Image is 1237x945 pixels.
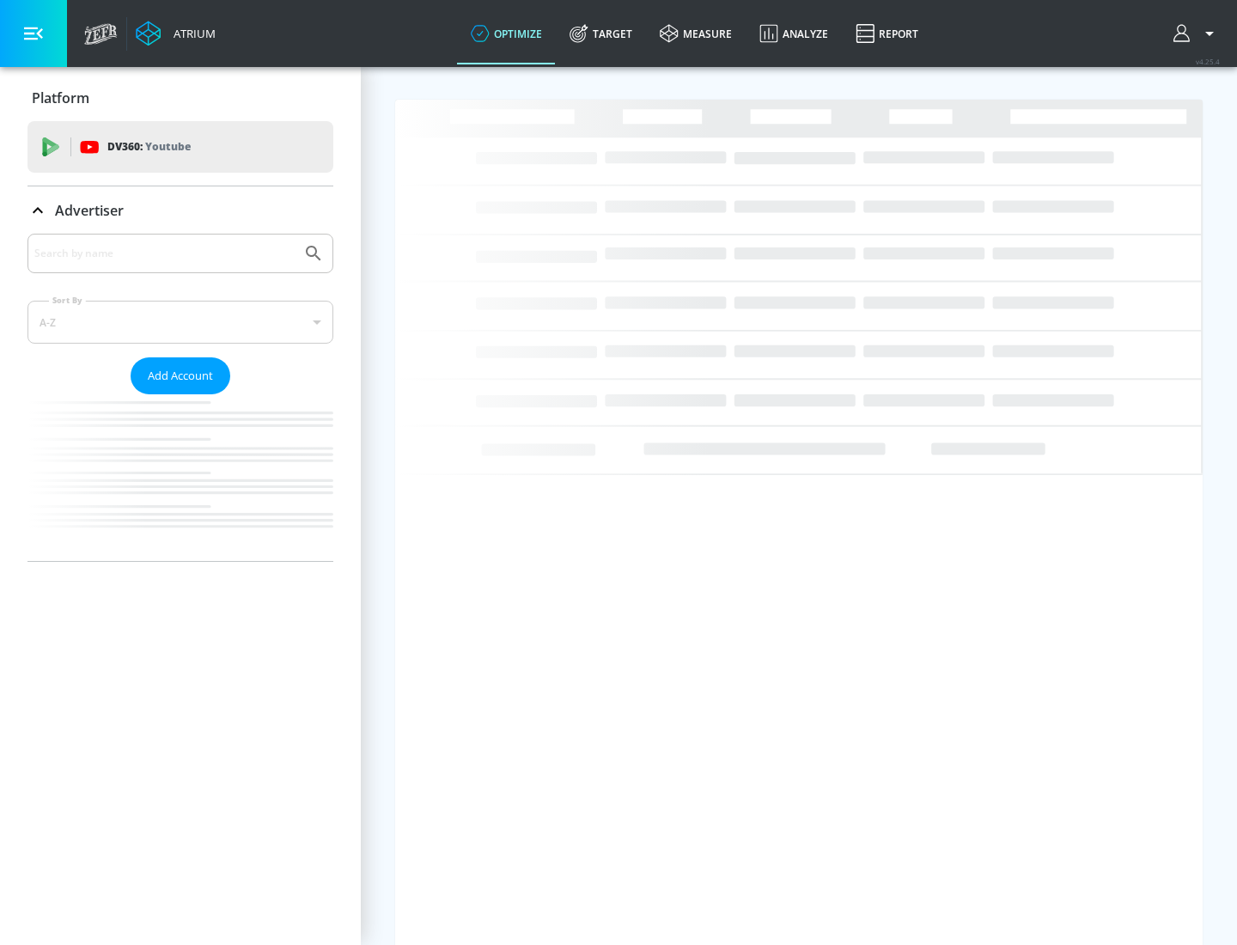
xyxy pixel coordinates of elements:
[27,186,333,235] div: Advertiser
[55,201,124,220] p: Advertiser
[34,242,295,265] input: Search by name
[136,21,216,46] a: Atrium
[27,234,333,561] div: Advertiser
[148,366,213,386] span: Add Account
[27,301,333,344] div: A-Z
[49,295,86,306] label: Sort By
[107,137,191,156] p: DV360:
[1196,57,1220,66] span: v 4.25.4
[556,3,646,64] a: Target
[167,26,216,41] div: Atrium
[27,121,333,173] div: DV360: Youtube
[32,88,89,107] p: Platform
[746,3,842,64] a: Analyze
[145,137,191,155] p: Youtube
[646,3,746,64] a: measure
[131,357,230,394] button: Add Account
[27,394,333,561] nav: list of Advertiser
[842,3,932,64] a: Report
[27,74,333,122] div: Platform
[457,3,556,64] a: optimize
